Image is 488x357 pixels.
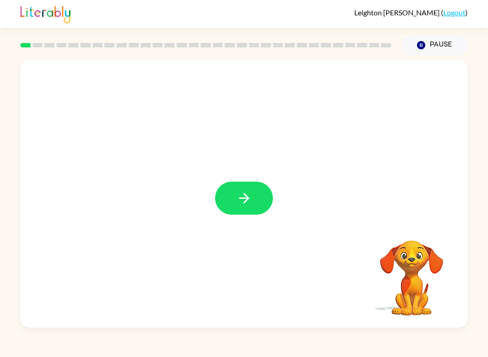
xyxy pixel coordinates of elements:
[402,35,468,56] button: Pause
[354,8,468,17] div: ( )
[20,4,70,23] img: Literably
[366,226,457,317] video: Your browser must support playing .mp4 files to use Literably. Please try using another browser.
[443,8,465,17] a: Logout
[354,8,441,17] span: Leighton [PERSON_NAME]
